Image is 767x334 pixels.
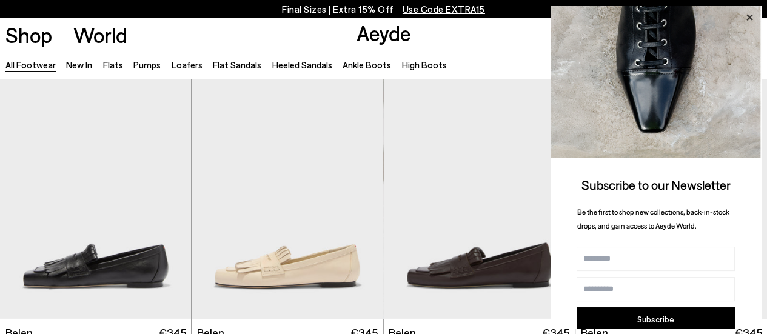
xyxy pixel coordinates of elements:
[403,4,485,15] span: Navigate to /collections/ss25-final-sizes
[356,20,410,45] a: Aeyde
[384,78,575,319] img: Belen Tassel Loafers
[282,2,485,17] p: Final Sizes | Extra 15% Off
[5,59,56,70] a: All Footwear
[103,59,123,70] a: Flats
[5,24,52,45] a: Shop
[66,59,92,70] a: New In
[73,24,127,45] a: World
[213,59,261,70] a: Flat Sandals
[192,78,383,319] img: Belen Tassel Loafers
[401,59,446,70] a: High Boots
[577,307,735,332] button: Subscribe
[172,59,203,70] a: Loafers
[384,78,575,319] a: Next slide Previous slide
[343,59,391,70] a: Ankle Boots
[577,207,729,230] span: Be the first to shop new collections, back-in-stock drops, and gain access to Aeyde World.
[551,6,761,158] img: ca3f721fb6ff708a270709c41d776025.jpg
[133,59,161,70] a: Pumps
[384,78,575,319] div: 1 / 6
[272,59,332,70] a: Heeled Sandals
[581,177,731,192] span: Subscribe to our Newsletter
